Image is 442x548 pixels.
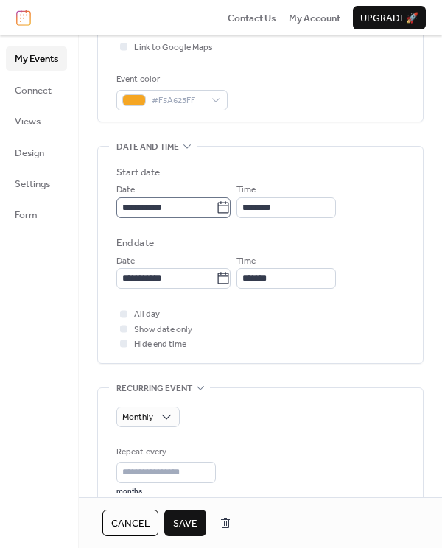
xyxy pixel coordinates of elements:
[15,146,44,161] span: Design
[116,236,154,250] div: End date
[116,254,135,269] span: Date
[6,46,67,70] a: My Events
[164,510,206,536] button: Save
[116,140,179,155] span: Date and time
[15,177,50,192] span: Settings
[152,94,204,108] span: #F5A623FF
[116,165,160,180] div: Start date
[236,254,256,269] span: Time
[360,11,418,26] span: Upgrade 🚀
[6,141,67,164] a: Design
[236,183,256,197] span: Time
[228,11,276,26] span: Contact Us
[6,203,67,226] a: Form
[122,409,153,426] span: Monthly
[134,41,213,55] span: Link to Google Maps
[289,11,340,26] span: My Account
[116,445,213,460] div: Repeat every
[15,114,41,129] span: Views
[6,109,67,133] a: Views
[353,6,426,29] button: Upgrade🚀
[16,10,31,26] img: logo
[15,52,58,66] span: My Events
[111,516,150,531] span: Cancel
[15,208,38,222] span: Form
[173,516,197,531] span: Save
[6,172,67,195] a: Settings
[116,486,216,496] div: months
[134,323,192,337] span: Show date only
[134,307,160,322] span: All day
[116,72,225,87] div: Event color
[228,10,276,25] a: Contact Us
[116,381,192,396] span: Recurring event
[289,10,340,25] a: My Account
[15,83,52,98] span: Connect
[116,183,135,197] span: Date
[102,510,158,536] button: Cancel
[6,78,67,102] a: Connect
[134,337,186,352] span: Hide end time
